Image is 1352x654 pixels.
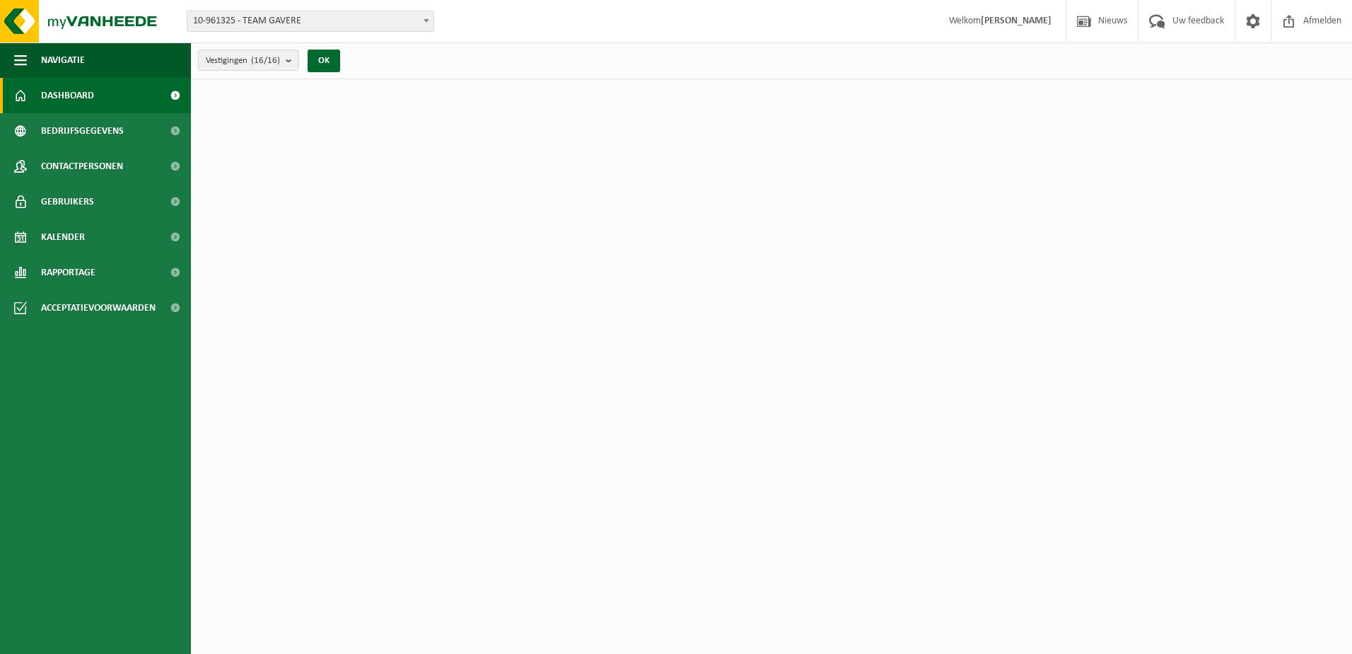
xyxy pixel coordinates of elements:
span: Gebruikers [41,184,94,219]
span: Bedrijfsgegevens [41,113,124,149]
button: OK [308,50,340,72]
span: Kalender [41,219,85,255]
count: (16/16) [251,56,280,65]
span: 10-961325 - TEAM GAVERE [187,11,434,32]
button: Vestigingen(16/16) [198,50,299,71]
span: Contactpersonen [41,149,123,184]
span: 10-961325 - TEAM GAVERE [187,11,433,31]
span: Vestigingen [206,50,280,71]
span: Rapportage [41,255,95,290]
span: Acceptatievoorwaarden [41,290,156,326]
span: Navigatie [41,42,85,78]
strong: [PERSON_NAME] [981,16,1051,26]
span: Dashboard [41,78,94,113]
